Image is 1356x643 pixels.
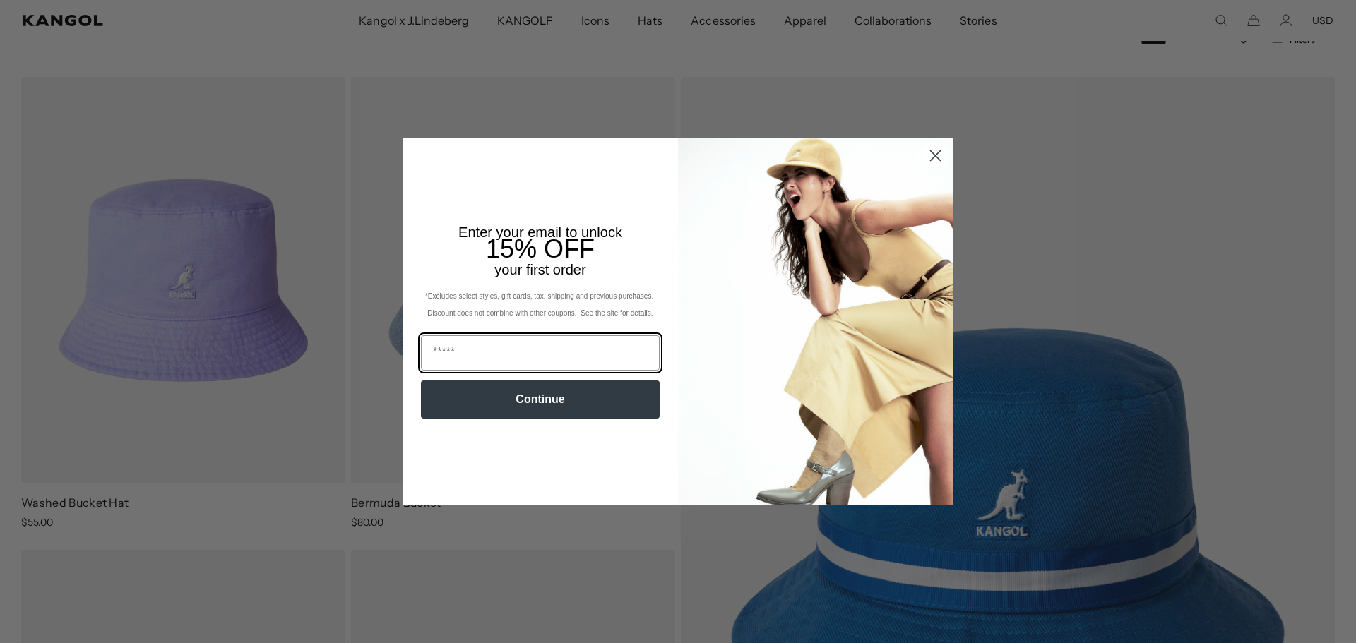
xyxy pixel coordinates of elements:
[421,380,660,419] button: Continue
[923,143,948,168] button: Close dialog
[425,292,655,317] span: *Excludes select styles, gift cards, tax, shipping and previous purchases. Discount does not comb...
[678,138,953,505] img: 93be19ad-e773-4382-80b9-c9d740c9197f.jpeg
[421,335,660,371] input: Email
[494,262,585,277] span: your first order
[458,224,622,240] span: Enter your email to unlock
[486,234,595,263] span: 15% OFF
